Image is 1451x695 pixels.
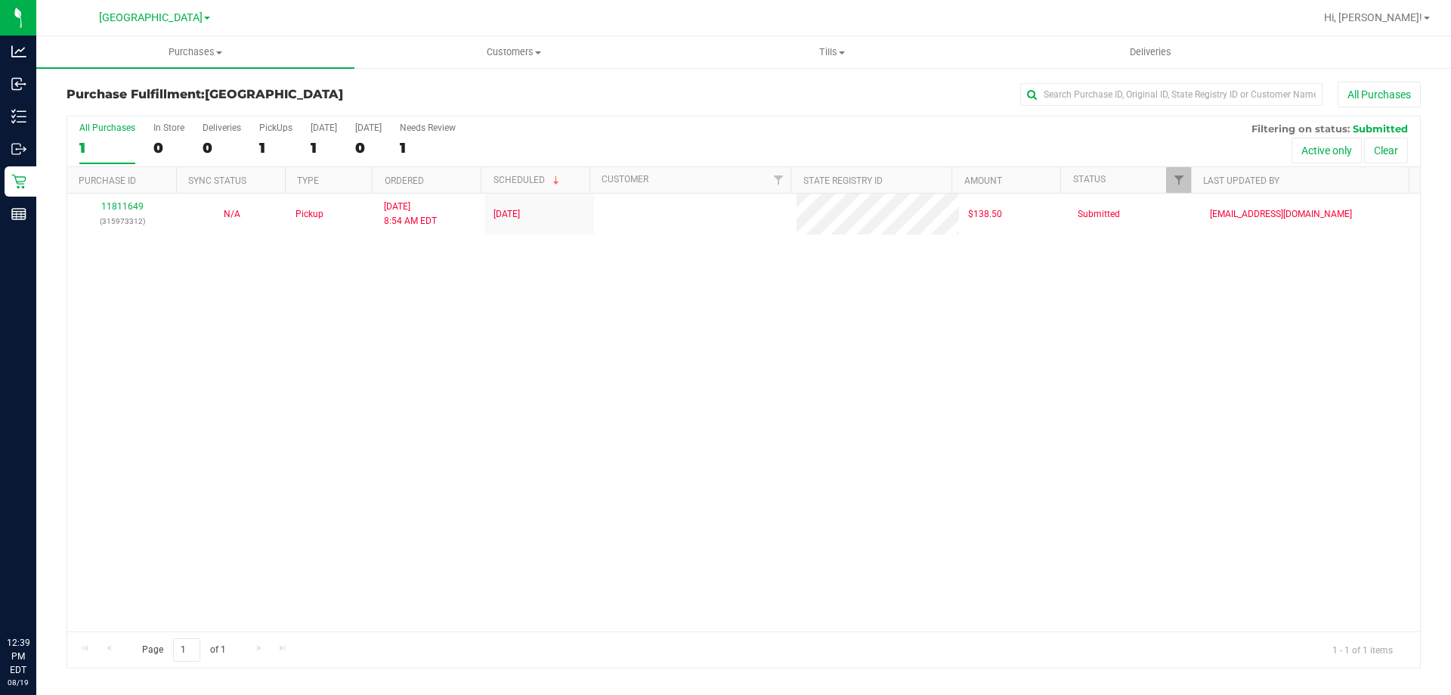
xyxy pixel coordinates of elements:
div: 0 [203,139,241,157]
inline-svg: Inbound [11,76,26,92]
span: Submitted [1078,207,1120,222]
span: [DATE] 8:54 AM EDT [384,200,437,228]
a: Customer [602,174,648,185]
span: Customers [355,45,672,59]
input: 1 [173,638,200,662]
a: 11811649 [101,201,144,212]
div: 0 [153,139,184,157]
a: Last Updated By [1203,175,1279,186]
button: Active only [1292,138,1362,163]
button: Clear [1364,138,1408,163]
div: 1 [79,139,135,157]
a: Status [1073,174,1106,185]
div: 1 [259,139,292,157]
a: Type [297,175,319,186]
p: 08/19 [7,677,29,688]
inline-svg: Retail [11,174,26,189]
button: All Purchases [1338,82,1421,107]
a: Filter [766,167,790,193]
a: Purchase ID [79,175,136,186]
a: Sync Status [188,175,246,186]
a: Deliveries [992,36,1310,68]
span: Tills [673,45,990,59]
p: (315973312) [76,214,168,228]
div: 0 [355,139,382,157]
a: State Registry ID [803,175,883,186]
div: Deliveries [203,123,241,133]
span: 1 - 1 of 1 items [1320,638,1405,661]
div: [DATE] [311,123,337,133]
inline-svg: Inventory [11,109,26,124]
span: [GEOGRAPHIC_DATA] [99,11,203,24]
div: Needs Review [400,123,456,133]
div: All Purchases [79,123,135,133]
span: Page of 1 [129,638,238,662]
inline-svg: Reports [11,206,26,222]
h3: Purchase Fulfillment: [67,88,518,101]
span: Filtering on status: [1251,123,1350,135]
a: Purchases [36,36,354,68]
iframe: Resource center unread badge [45,572,63,590]
span: Not Applicable [224,209,240,219]
span: [GEOGRAPHIC_DATA] [205,87,343,101]
a: Filter [1166,167,1191,193]
a: Ordered [385,175,424,186]
div: In Store [153,123,184,133]
inline-svg: Outbound [11,141,26,157]
div: 1 [311,139,337,157]
a: Amount [964,175,1002,186]
p: 12:39 PM EDT [7,636,29,677]
iframe: Resource center [15,574,60,619]
div: PickUps [259,123,292,133]
span: [EMAIL_ADDRESS][DOMAIN_NAME] [1210,207,1352,222]
span: Pickup [295,207,323,222]
inline-svg: Analytics [11,44,26,59]
input: Search Purchase ID, Original ID, State Registry ID or Customer Name... [1020,83,1323,106]
a: Customers [354,36,673,68]
span: Purchases [36,45,354,59]
button: N/A [224,207,240,222]
div: 1 [400,139,456,157]
span: Hi, [PERSON_NAME]! [1324,11,1422,23]
a: Scheduled [493,175,562,185]
span: Submitted [1353,123,1408,135]
span: $138.50 [968,207,1002,222]
div: [DATE] [355,123,382,133]
span: Deliveries [1109,45,1192,59]
a: Tills [673,36,991,68]
span: [DATE] [493,207,520,222]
